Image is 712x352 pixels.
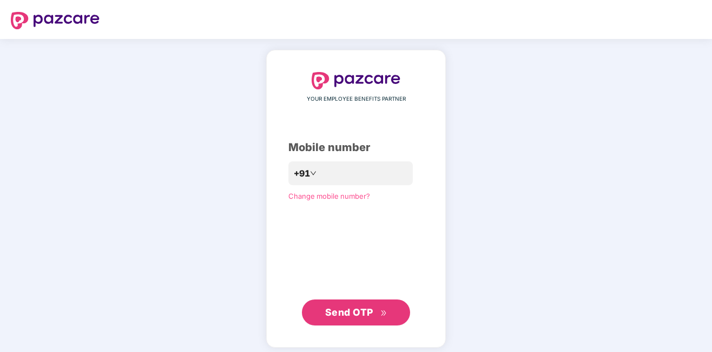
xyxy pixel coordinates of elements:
[310,170,317,177] span: down
[288,139,424,156] div: Mobile number
[302,299,410,325] button: Send OTPdouble-right
[294,167,310,180] span: +91
[11,12,100,29] img: logo
[288,192,370,200] a: Change mobile number?
[312,72,400,89] img: logo
[380,310,387,317] span: double-right
[307,95,406,103] span: YOUR EMPLOYEE BENEFITS PARTNER
[325,307,373,318] span: Send OTP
